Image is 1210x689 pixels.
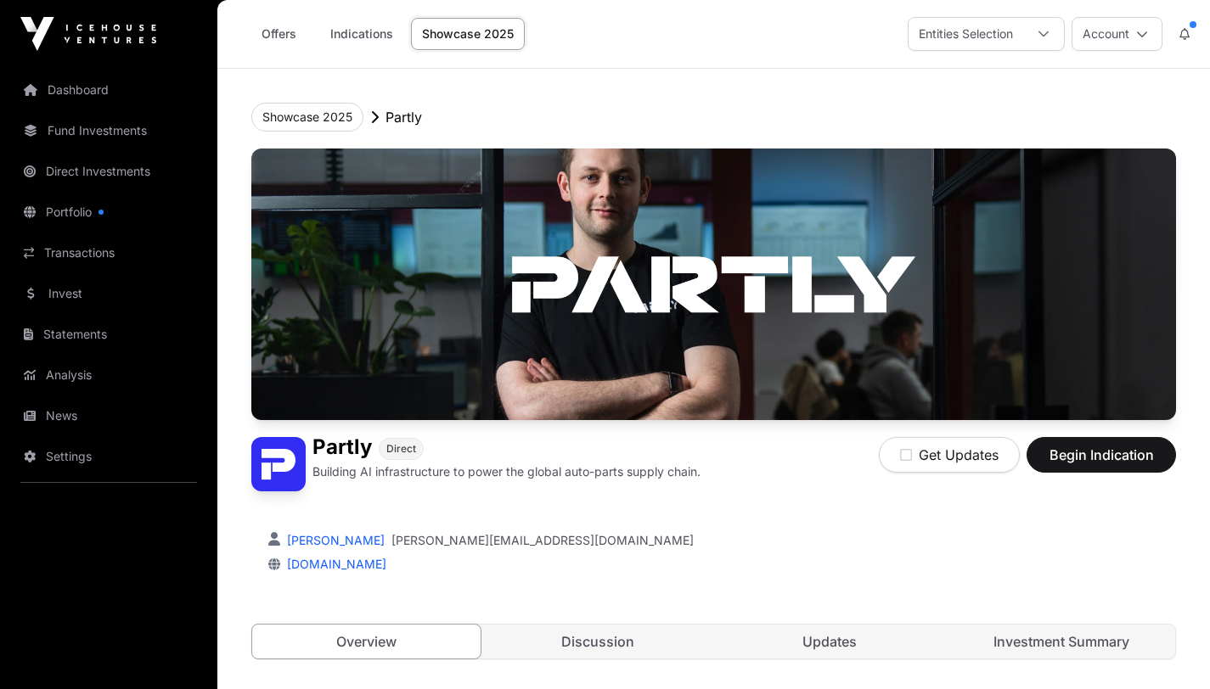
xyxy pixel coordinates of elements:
[252,625,1175,658] nav: Tabs
[386,442,416,456] span: Direct
[251,103,363,132] button: Showcase 2025
[280,557,386,571] a: [DOMAIN_NAME]
[411,18,525,50] a: Showcase 2025
[1027,454,1176,471] a: Begin Indication
[391,532,694,549] a: [PERSON_NAME][EMAIL_ADDRESS][DOMAIN_NAME]
[312,437,372,460] h1: Partly
[879,437,1020,473] button: Get Updates
[14,112,204,149] a: Fund Investments
[716,625,944,658] a: Updates
[251,437,306,491] img: Partly
[284,533,385,547] a: [PERSON_NAME]
[14,275,204,312] a: Invest
[1125,608,1210,689] iframe: Chat Widget
[947,625,1175,658] a: Investment Summary
[251,624,481,659] a: Overview
[484,625,712,658] a: Discussion
[14,316,204,353] a: Statements
[14,234,204,272] a: Transactions
[1048,445,1155,465] span: Begin Indication
[312,463,701,480] p: Building AI infrastructure to power the global auto-parts supply chain.
[20,17,156,51] img: Icehouse Ventures Logo
[245,18,312,50] a: Offers
[386,107,422,127] p: Partly
[1027,437,1176,473] button: Begin Indication
[14,193,204,231] a: Portfolio
[1072,17,1162,51] button: Account
[14,438,204,475] a: Settings
[14,71,204,109] a: Dashboard
[319,18,404,50] a: Indications
[251,148,1176,420] img: Partly
[14,397,204,434] a: News
[14,153,204,190] a: Direct Investments
[14,356,204,394] a: Analysis
[909,18,1023,50] div: Entities Selection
